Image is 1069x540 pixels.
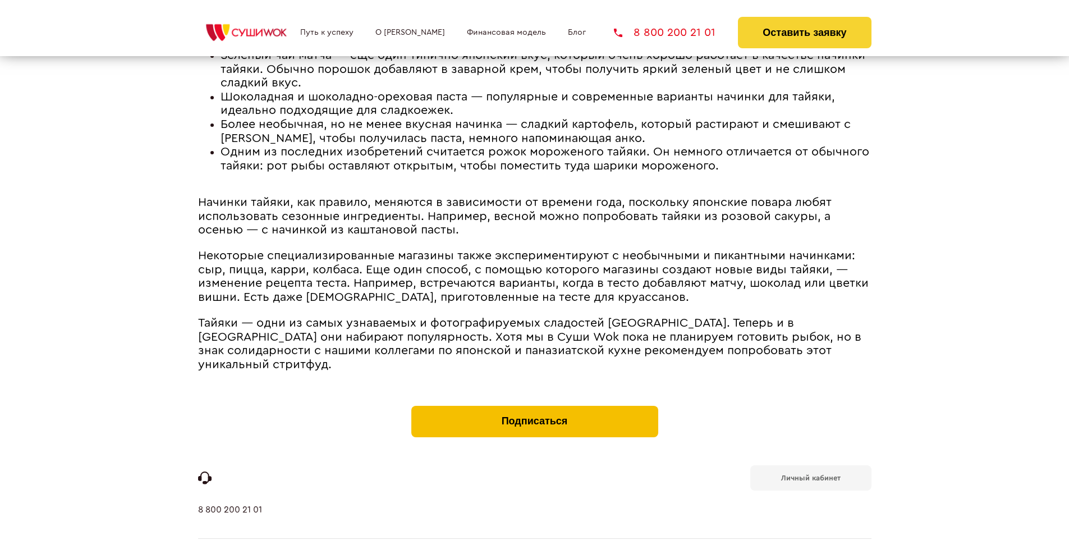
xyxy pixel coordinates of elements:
span: Некоторые специализированные магазины также экспериментируют с необычными и пикантными начинками:... [198,250,869,303]
span: Более необычная, но не менее вкусная начинка ― сладкий картофель, который растирают и смешивают с... [221,118,851,144]
a: Личный кабинет [750,465,871,491]
span: Начинки тайяки, как правило, меняются в зависимости от времени года, поскольку японские повара лю... [198,196,832,236]
span: Тайяки ― одни из самых узнаваемых и фотографируемых сладостей [GEOGRAPHIC_DATA]. Теперь и в [GEOG... [198,317,861,370]
a: Путь к успеху [300,28,354,37]
span: Одним из последних изобретений считается рожок мороженого тайяки. Он немного отличается от обычно... [221,146,869,172]
button: Подписаться [411,406,658,437]
span: Зеленый чай матча — еще один типично японский вкус, который очень хорошо работает в качестве начи... [221,49,865,89]
span: 8 800 200 21 01 [634,27,715,38]
a: 8 800 200 21 01 [614,27,715,38]
b: Личный кабинет [781,474,841,482]
button: Оставить заявку [738,17,871,48]
a: 8 800 200 21 01 [198,505,262,538]
span: Шоколадная и шоколадно-ореховая паста ― популярные и современные варианты начинки для тайяки, иде... [221,91,835,117]
a: Блог [568,28,586,37]
a: О [PERSON_NAME] [375,28,445,37]
a: Финансовая модель [467,28,546,37]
